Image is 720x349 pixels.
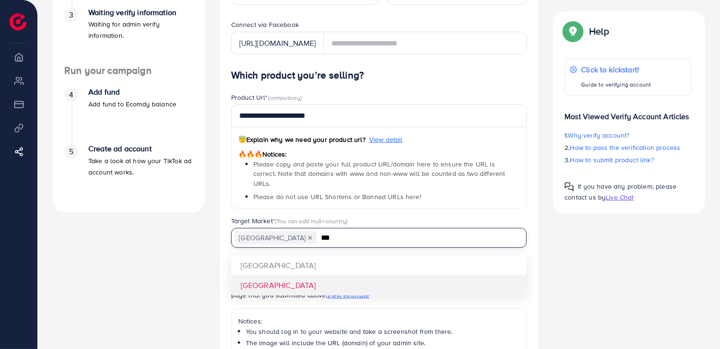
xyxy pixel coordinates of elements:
p: 3. [564,154,692,166]
input: Search for option [318,231,515,245]
span: (compulsory) [268,93,302,102]
h4: Run your campaign [53,65,205,77]
h4: Which product you’re selling? [231,70,527,81]
span: 3 [69,9,73,20]
span: How to submit product link? [570,155,654,165]
li: Waiting verify information [53,8,205,65]
p: Most Viewed Verify Account Articles [564,103,692,122]
iframe: Chat [680,306,713,342]
p: Click to kickstart! [581,64,651,75]
span: Notices: [238,149,287,159]
img: logo [9,13,26,30]
li: The image will include the URL (domain) of your admin site. [246,338,520,348]
button: Deselect United States [308,236,312,240]
span: View detail [369,135,403,144]
h4: Add fund [88,87,176,96]
label: Product Url [231,93,302,102]
span: 😇 [238,135,246,144]
span: Please do not use URL Shortens or Banned URLs here! [253,192,421,201]
li: [GEOGRAPHIC_DATA] [231,275,527,296]
img: Popup guide [564,23,581,40]
span: If you have any problem, please contact us by [564,182,677,202]
span: Live Chat [606,192,633,202]
span: Explain why we need your product url? [238,135,365,144]
div: [URL][DOMAIN_NAME] [231,32,324,54]
label: Target Market [231,216,348,226]
h4: Create ad account [88,144,193,153]
span: Please copy and paste your full product URL/domain here to ensure the URL is correct. Note that d... [253,159,505,188]
p: Waiting for admin verify information. [88,18,193,41]
span: 4 [69,89,73,100]
li: You should log in to your website and take a screenshot from there. [246,327,520,336]
li: Create ad account [53,144,205,201]
p: Help [589,26,609,37]
p: Take a look at how your TikTok ad account works. [88,155,193,178]
li: [GEOGRAPHIC_DATA] [231,255,527,276]
span: How to pass the verification process [570,143,681,152]
span: [GEOGRAPHIC_DATA] [235,231,317,244]
span: 5 [69,146,73,157]
p: Add fund to Ecomdy balance [88,98,176,110]
p: 1. [564,130,692,141]
p: Guide to verifying account [581,79,651,90]
p: 2. [564,142,692,153]
span: 🔥🔥🔥 [238,149,262,159]
span: (You can add multi-country) [275,217,347,225]
h4: Waiting verify information [88,8,193,17]
span: View example [327,290,370,300]
img: Popup guide [564,182,574,192]
label: Connect via Facebook [231,20,299,29]
span: Why verify account? [568,131,630,140]
div: Search for option [231,228,527,247]
li: Add fund [53,87,205,144]
p: Notices: [238,315,520,327]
